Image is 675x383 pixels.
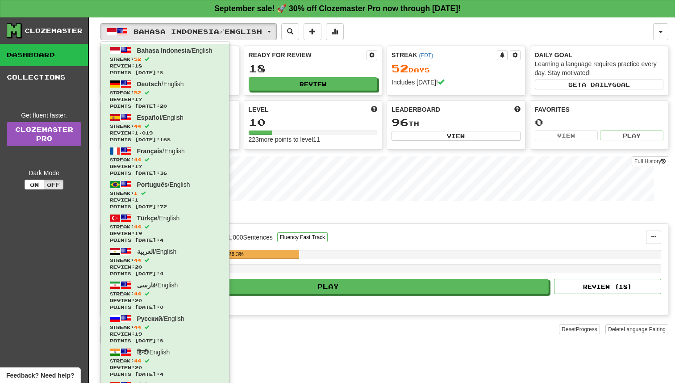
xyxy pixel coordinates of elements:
span: Level [249,105,269,114]
span: Deutsch [137,80,162,88]
span: Streak: [110,156,221,163]
span: 44 [134,157,141,162]
a: Deutsch/EnglishStreak:52 Review:17Points [DATE]:20 [101,77,229,111]
span: 44 [134,123,141,129]
span: Points [DATE]: 4 [110,371,221,378]
span: 44 [134,358,141,363]
span: Review: 1 [110,197,221,203]
span: 1 [134,190,137,196]
span: Streak: [110,223,221,230]
div: Get fluent faster. [7,111,81,120]
a: Français/EnglishStreak:44 Review:17Points [DATE]:36 [101,144,229,178]
span: Review: 17 [110,163,221,170]
div: Clozemaster [25,26,83,35]
span: Score more points to level up [371,105,377,114]
span: Points [DATE]: 4 [110,270,221,277]
span: Français [137,147,163,155]
span: Open feedback widget [6,371,74,380]
span: Review: 20 [110,264,221,270]
button: Full History [632,156,668,166]
span: Points [DATE]: 8 [110,69,221,76]
a: हिन्दी/EnglishStreak:44 Review:20Points [DATE]:4 [101,345,229,379]
span: Streak: [110,290,221,297]
div: Ready for Review [249,51,367,59]
span: / English [137,248,177,255]
div: Favorites [535,105,664,114]
button: Add sentence to collection [304,23,321,40]
a: Türkçe/EnglishStreak:44 Review:19Points [DATE]:4 [101,211,229,245]
button: View [392,131,521,141]
span: Language Pairing [624,326,666,332]
span: Streak: [110,56,221,63]
div: Learning a language requires practice every day. Stay motivated! [535,59,664,77]
button: Review [249,77,378,91]
a: Bahasa Indonesia/EnglishStreak:52 Review:18Points [DATE]:8 [101,44,229,77]
span: Review: 17 [110,96,221,103]
div: 0 [535,117,664,128]
span: Bahasa Indonesia [137,47,190,54]
button: Off [44,180,63,189]
span: Review: 19 [110,331,221,337]
a: Español/EnglishStreak:44 Review:1,019Points [DATE]:168 [101,111,229,144]
div: Dark Mode [7,168,81,177]
a: (EDT) [419,52,433,59]
button: Review (18) [554,279,661,294]
span: Review: 20 [110,364,221,371]
div: 223 more points to level 11 [249,135,378,144]
button: On [25,180,44,189]
span: 52 [134,90,141,95]
span: Review: 19 [110,230,221,237]
span: Points [DATE]: 168 [110,136,221,143]
span: / English [137,47,212,54]
span: 44 [134,291,141,296]
a: Português/EnglishStreak:1 Review:1Points [DATE]:72 [101,178,229,211]
span: / English [137,80,184,88]
span: 44 [134,324,141,330]
span: Leaderboard [392,105,440,114]
span: / English [137,181,190,188]
span: Português [137,181,168,188]
span: Points [DATE]: 20 [110,103,221,109]
button: Play [600,130,663,140]
span: / English [137,147,185,155]
div: th [392,117,521,128]
span: Points [DATE]: 0 [110,304,221,311]
span: Streak: [110,257,221,264]
a: فارسی/EnglishStreak:44 Review:20Points [DATE]:0 [101,278,229,312]
span: 44 [134,224,141,229]
button: Search sentences [281,23,299,40]
span: / English [137,315,184,322]
span: Streak: [110,358,221,364]
div: 18 [249,63,378,74]
span: Review: 20 [110,297,221,304]
span: Progress [576,326,597,332]
span: a daily [582,81,612,88]
div: Streak [392,51,497,59]
span: Review: 1,019 [110,130,221,136]
button: Fluency Fast Track [277,232,328,242]
button: DeleteLanguage Pairing [605,324,668,334]
button: Bahasa Indonesia/English [100,23,277,40]
span: हिन्दी [137,349,148,356]
a: العربية/EnglishStreak:44 Review:20Points [DATE]:4 [101,245,229,278]
strong: September sale! 🚀 30% off Clozemaster Pro now through [DATE]! [214,4,461,13]
div: 1,000 Sentences [228,233,273,242]
span: 44 [134,257,141,263]
span: Points [DATE]: 4 [110,237,221,244]
span: Points [DATE]: 8 [110,337,221,344]
span: Streak: [110,123,221,130]
button: ResetProgress [559,324,600,334]
span: العربية [137,248,154,255]
span: / English [137,114,183,121]
span: 52 [134,56,141,62]
p: In Progress [100,210,668,219]
span: فارسی [137,282,156,289]
div: Day s [392,63,521,75]
div: 26.3% [173,250,299,259]
span: Points [DATE]: 72 [110,203,221,210]
a: ClozemasterPro [7,122,81,146]
span: Streak: [110,190,221,197]
span: 52 [392,62,408,75]
a: Русский/EnglishStreak:44 Review:19Points [DATE]:8 [101,312,229,345]
span: / English [137,349,170,356]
